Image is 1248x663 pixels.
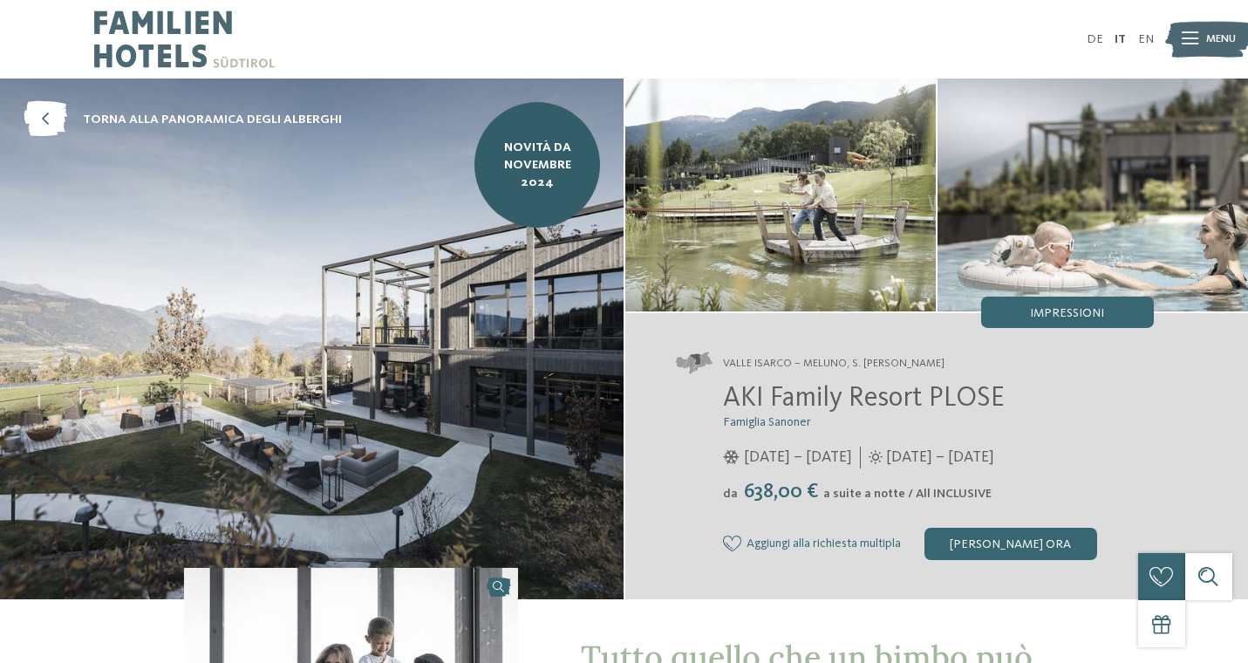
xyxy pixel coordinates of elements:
[1115,33,1126,45] a: IT
[740,482,822,502] span: 638,00 €
[723,488,738,500] span: da
[625,79,936,311] img: AKI: tutto quello che un bimbo può desiderare
[723,356,945,372] span: Valle Isarco – Meluno, S. [PERSON_NAME]
[487,139,589,191] span: NOVITÀ da novembre 2024
[823,488,992,500] span: a suite a notte / All INCLUSIVE
[723,385,1005,413] span: AKI Family Resort PLOSE
[723,416,811,428] span: Famiglia Sanoner
[747,537,901,551] span: Aggiungi alla richiesta multipla
[723,450,740,464] i: Orari d'apertura inverno
[83,111,342,128] span: torna alla panoramica degli alberghi
[1087,33,1103,45] a: DE
[24,102,342,138] a: torna alla panoramica degli alberghi
[886,447,994,468] span: [DATE] – [DATE]
[1030,307,1104,319] span: Impressioni
[1206,31,1236,47] span: Menu
[1138,33,1154,45] a: EN
[869,450,883,464] i: Orari d'apertura estate
[744,447,852,468] span: [DATE] – [DATE]
[938,79,1248,311] img: AKI: tutto quello che un bimbo può desiderare
[924,528,1097,559] div: [PERSON_NAME] ora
